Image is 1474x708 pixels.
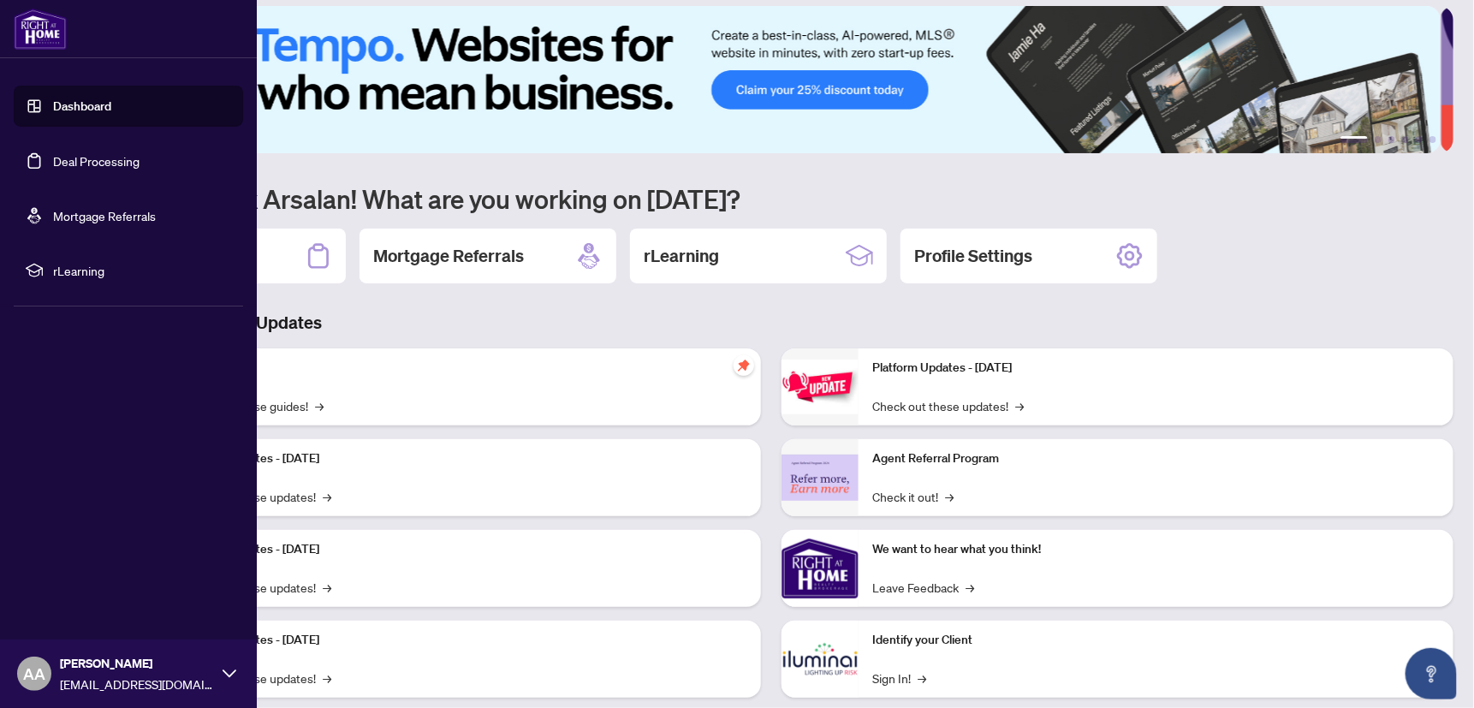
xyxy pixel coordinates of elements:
img: Platform Updates - June 23, 2025 [782,360,859,413]
img: Identify your Client [782,621,859,698]
h2: rLearning [644,244,719,268]
a: Dashboard [53,98,111,114]
span: rLearning [53,261,231,280]
img: Agent Referral Program [782,455,859,502]
img: We want to hear what you think! [782,530,859,607]
h2: Mortgage Referrals [373,244,524,268]
button: Open asap [1406,648,1457,699]
button: 4 [1402,136,1409,143]
h1: Welcome back Arsalan! What are you working on [DATE]? [89,182,1453,215]
p: Agent Referral Program [872,449,1440,468]
a: Check it out!→ [872,487,954,506]
p: Self-Help [180,359,747,378]
p: Platform Updates - [DATE] [180,540,747,559]
span: → [966,578,974,597]
a: Check out these updates!→ [872,396,1024,415]
h3: Brokerage & Industry Updates [89,311,1453,335]
span: → [918,669,926,687]
a: Sign In!→ [872,669,926,687]
a: Leave Feedback→ [872,578,974,597]
span: → [323,669,331,687]
button: 3 [1388,136,1395,143]
p: Platform Updates - [DATE] [180,631,747,650]
img: logo [14,9,67,50]
span: AA [23,662,45,686]
span: → [945,487,954,506]
button: 2 [1375,136,1382,143]
span: → [1015,396,1024,415]
button: 6 [1429,136,1436,143]
span: pushpin [734,355,754,376]
span: → [315,396,324,415]
p: Platform Updates - [DATE] [180,449,747,468]
span: [PERSON_NAME] [60,654,214,673]
span: → [323,578,331,597]
p: We want to hear what you think! [872,540,1440,559]
a: Mortgage Referrals [53,208,156,223]
a: Deal Processing [53,153,140,169]
img: Slide 0 [89,6,1441,153]
h2: Profile Settings [914,244,1032,268]
p: Platform Updates - [DATE] [872,359,1440,378]
span: → [323,487,331,506]
button: 1 [1340,136,1368,143]
span: [EMAIL_ADDRESS][DOMAIN_NAME] [60,675,214,693]
p: Identify your Client [872,631,1440,650]
button: 5 [1416,136,1423,143]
